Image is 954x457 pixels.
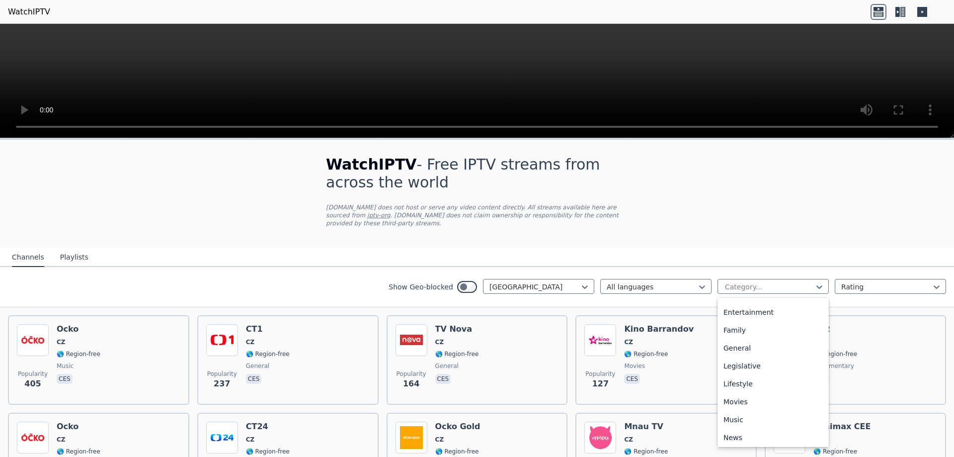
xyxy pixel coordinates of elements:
[326,203,628,227] p: [DOMAIN_NAME] does not host or serve any video content directly. All streams available here are s...
[435,362,459,370] span: general
[813,350,857,358] span: 🌎 Region-free
[246,422,290,432] h6: CT24
[717,375,829,393] div: Lifestyle
[435,374,451,384] p: ces
[60,248,88,267] button: Playlists
[717,303,829,321] div: Entertainment
[57,350,100,358] span: 🌎 Region-free
[12,248,44,267] button: Channels
[435,422,480,432] h6: Ocko Gold
[246,362,269,370] span: general
[17,422,49,454] img: Ocko
[57,374,73,384] p: ces
[246,374,262,384] p: ces
[57,362,74,370] span: music
[57,422,100,432] h6: Ocko
[326,156,628,191] h1: - Free IPTV streams from across the world
[18,370,48,378] span: Popularity
[246,448,290,456] span: 🌎 Region-free
[246,324,290,334] h6: CT1
[435,338,444,346] span: CZ
[396,422,427,454] img: Ocko Gold
[592,378,609,390] span: 127
[326,156,417,173] span: WatchIPTV
[624,338,633,346] span: CZ
[624,374,640,384] p: ces
[206,422,238,454] img: CT24
[624,324,694,334] h6: Kino Barrandov
[206,324,238,356] img: CT1
[397,370,426,378] span: Popularity
[57,338,66,346] span: CZ
[57,448,100,456] span: 🌎 Region-free
[624,448,668,456] span: 🌎 Region-free
[624,350,668,358] span: 🌎 Region-free
[717,357,829,375] div: Legislative
[389,282,453,292] label: Show Geo-blocked
[717,393,829,411] div: Movies
[717,321,829,339] div: Family
[57,436,66,444] span: CZ
[435,350,479,358] span: 🌎 Region-free
[246,338,255,346] span: CZ
[813,448,857,456] span: 🌎 Region-free
[585,370,615,378] span: Popularity
[396,324,427,356] img: TV Nova
[17,324,49,356] img: Ocko
[24,378,41,390] span: 405
[584,422,616,454] img: Mnau TV
[717,411,829,429] div: Music
[584,324,616,356] img: Kino Barrandov
[207,370,237,378] span: Popularity
[435,436,444,444] span: CZ
[624,436,633,444] span: CZ
[717,429,829,447] div: News
[214,378,230,390] span: 237
[57,324,100,334] h6: Ocko
[813,422,871,432] h6: Minimax CEE
[624,362,645,370] span: movies
[246,436,255,444] span: CZ
[813,324,857,334] h6: CT2
[435,324,479,334] h6: TV Nova
[813,362,854,370] span: documentary
[624,422,668,432] h6: Mnau TV
[403,378,419,390] span: 164
[367,212,391,219] a: iptv-org
[8,6,50,18] a: WatchIPTV
[246,350,290,358] span: 🌎 Region-free
[435,448,479,456] span: 🌎 Region-free
[717,339,829,357] div: General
